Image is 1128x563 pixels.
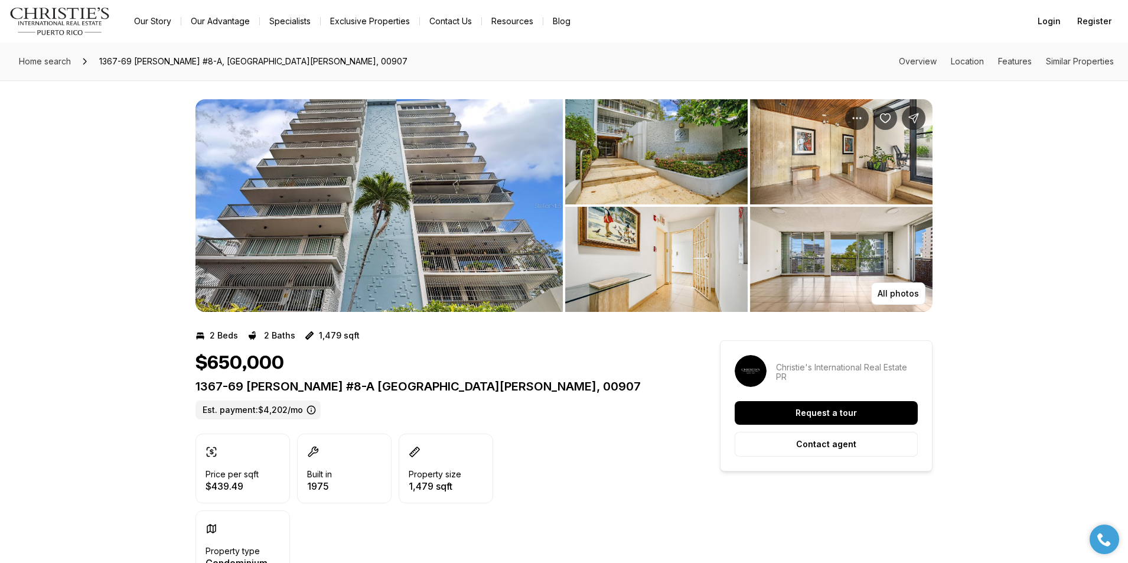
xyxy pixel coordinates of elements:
[796,408,857,418] p: Request a tour
[878,289,919,298] p: All photos
[565,99,933,312] li: 2 of 7
[319,331,360,340] p: 1,479 sqft
[951,56,984,66] a: Skip to: Location
[206,470,259,479] p: Price per sqft
[210,331,238,340] p: 2 Beds
[565,99,748,204] button: View image gallery
[873,106,897,130] button: Save Property: 1367-69 LUCHETTI #8-A
[19,56,71,66] span: Home search
[1031,9,1068,33] button: Login
[264,331,295,340] p: 2 Baths
[195,352,284,375] h1: $650,000
[1077,17,1111,26] span: Register
[565,207,748,312] button: View image gallery
[998,56,1032,66] a: Skip to: Features
[94,52,412,71] span: 1367-69 [PERSON_NAME] #8-A, [GEOGRAPHIC_DATA][PERSON_NAME], 00907
[899,57,1114,66] nav: Page section menu
[125,13,181,30] a: Our Story
[321,13,419,30] a: Exclusive Properties
[420,13,481,30] button: Contact Us
[482,13,543,30] a: Resources
[845,106,869,130] button: Property options
[750,99,933,204] button: View image gallery
[206,546,260,556] p: Property type
[1038,17,1061,26] span: Login
[195,99,933,312] div: Listing Photos
[776,363,918,382] p: Christie's International Real Estate PR
[206,481,259,491] p: $439.49
[260,13,320,30] a: Specialists
[307,481,332,491] p: 1975
[14,52,76,71] a: Home search
[750,207,933,312] button: View image gallery
[181,13,259,30] a: Our Advantage
[409,481,461,491] p: 1,479 sqft
[871,282,925,305] button: All photos
[195,99,563,312] li: 1 of 7
[1046,56,1114,66] a: Skip to: Similar Properties
[409,470,461,479] p: Property size
[9,7,110,35] img: logo
[1070,9,1119,33] button: Register
[543,13,580,30] a: Blog
[195,99,563,312] button: View image gallery
[195,401,321,419] label: Est. payment: $4,202/mo
[307,470,332,479] p: Built in
[796,440,856,449] p: Contact agent
[195,379,677,393] p: 1367-69 [PERSON_NAME] #8-A [GEOGRAPHIC_DATA][PERSON_NAME], 00907
[735,432,918,457] button: Contact agent
[902,106,925,130] button: Share Property: 1367-69 LUCHETTI #8-A
[735,401,918,425] button: Request a tour
[899,56,937,66] a: Skip to: Overview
